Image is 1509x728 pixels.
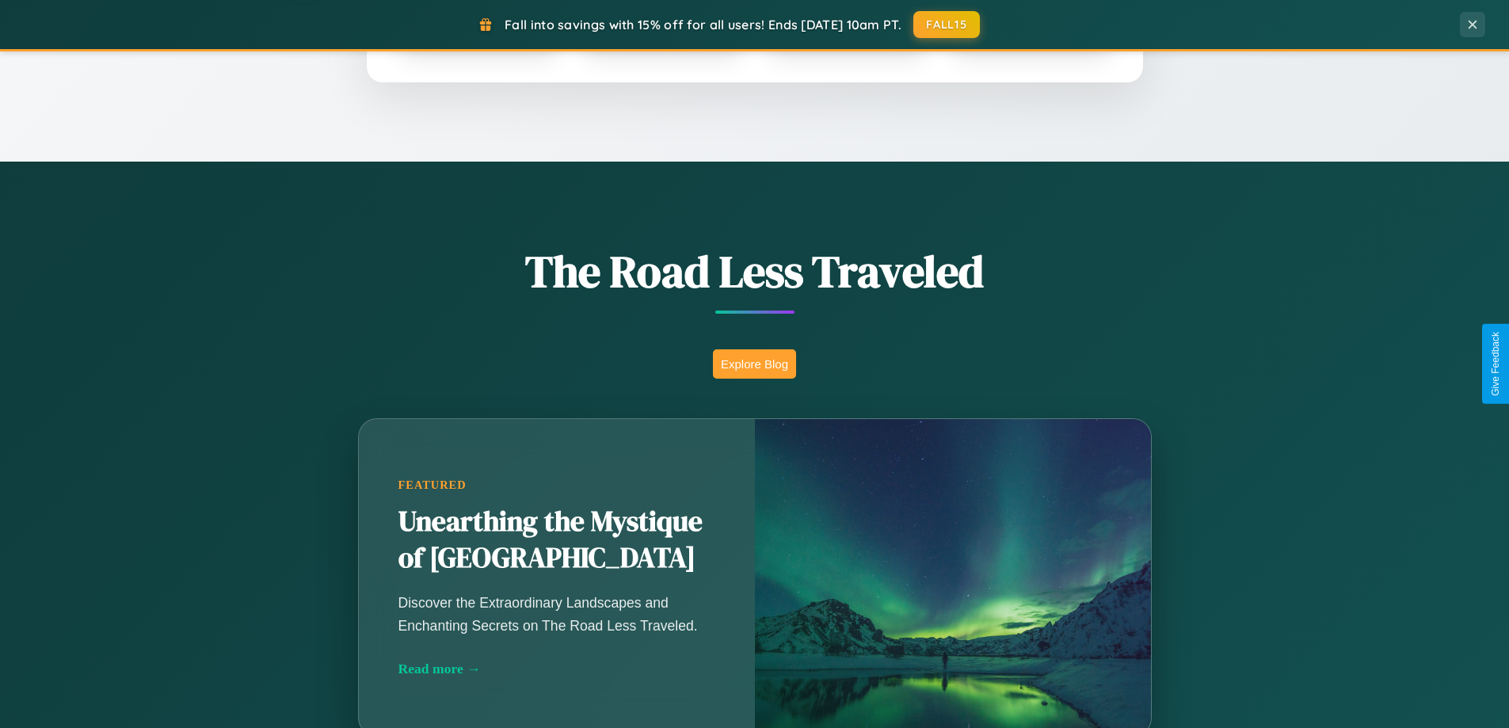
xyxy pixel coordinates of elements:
div: Featured [398,478,715,492]
div: Give Feedback [1490,332,1501,396]
button: Explore Blog [713,349,796,379]
p: Discover the Extraordinary Landscapes and Enchanting Secrets on The Road Less Traveled. [398,592,715,636]
h1: The Road Less Traveled [280,241,1230,302]
span: Fall into savings with 15% off for all users! Ends [DATE] 10am PT. [505,17,901,32]
div: Read more → [398,661,715,677]
h2: Unearthing the Mystique of [GEOGRAPHIC_DATA] [398,504,715,577]
button: FALL15 [913,11,980,38]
